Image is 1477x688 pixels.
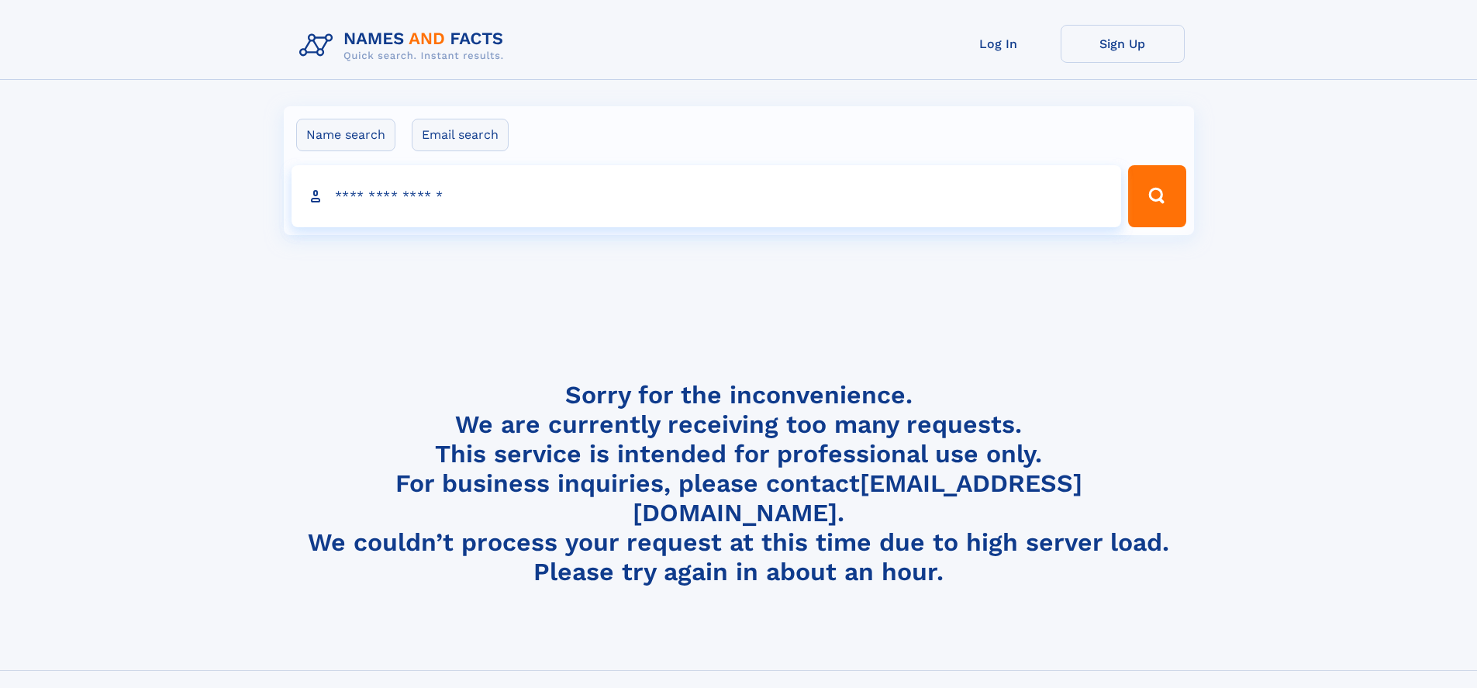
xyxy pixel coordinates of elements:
[937,25,1061,63] a: Log In
[1128,165,1185,227] button: Search Button
[296,119,395,151] label: Name search
[1061,25,1185,63] a: Sign Up
[412,119,509,151] label: Email search
[293,380,1185,587] h4: Sorry for the inconvenience. We are currently receiving too many requests. This service is intend...
[292,165,1122,227] input: search input
[293,25,516,67] img: Logo Names and Facts
[633,468,1082,527] a: [EMAIL_ADDRESS][DOMAIN_NAME]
